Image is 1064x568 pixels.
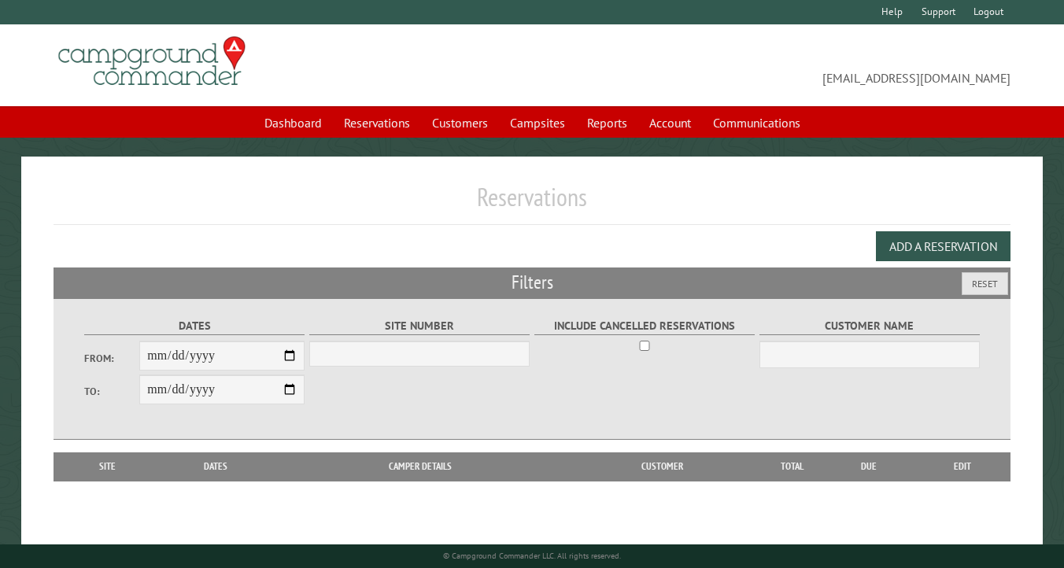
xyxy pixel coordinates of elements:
[914,452,1010,481] th: Edit
[255,108,331,138] a: Dashboard
[54,182,1011,225] h1: Reservations
[309,317,530,335] label: Site Number
[704,108,810,138] a: Communications
[759,317,980,335] label: Customer Name
[61,452,155,481] th: Site
[876,231,1010,261] button: Add a Reservation
[443,551,621,561] small: © Campground Commander LLC. All rights reserved.
[563,452,761,481] th: Customer
[761,452,824,481] th: Total
[824,452,914,481] th: Due
[962,272,1008,295] button: Reset
[54,31,250,92] img: Campground Commander
[334,108,419,138] a: Reservations
[84,317,305,335] label: Dates
[501,108,574,138] a: Campsites
[84,384,139,399] label: To:
[640,108,700,138] a: Account
[54,267,1011,297] h2: Filters
[84,351,139,366] label: From:
[154,452,277,481] th: Dates
[532,43,1010,87] span: [EMAIL_ADDRESS][DOMAIN_NAME]
[534,317,755,335] label: Include Cancelled Reservations
[578,108,637,138] a: Reports
[423,108,497,138] a: Customers
[277,452,563,481] th: Camper Details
